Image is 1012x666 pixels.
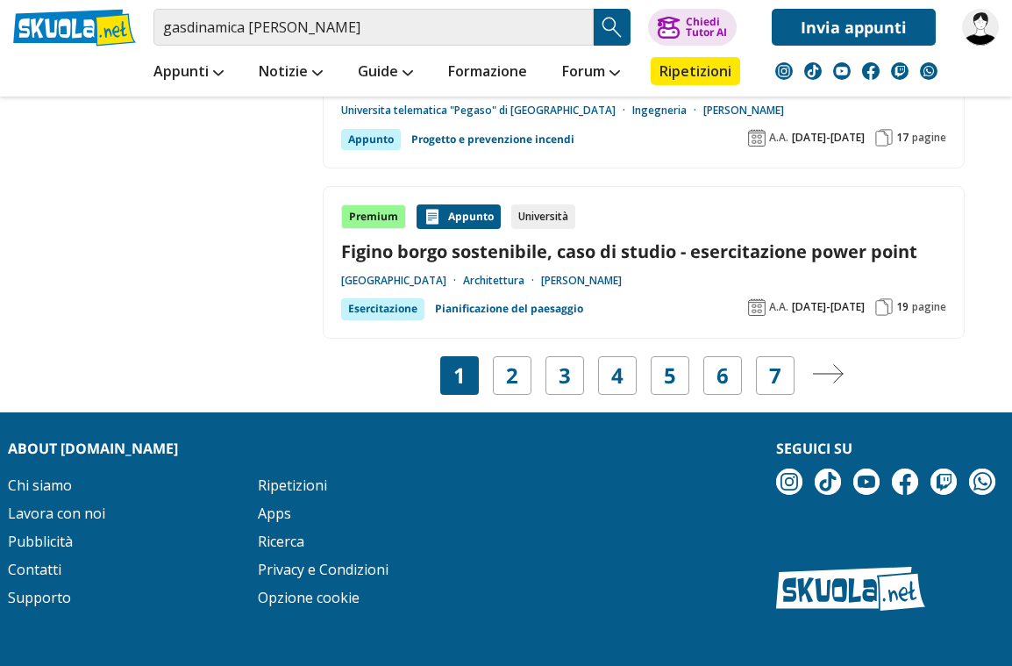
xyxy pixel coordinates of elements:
span: A.A. [769,300,788,314]
span: pagine [912,300,946,314]
img: Anno accademico [748,298,766,316]
span: [DATE]-[DATE] [792,300,865,314]
img: tiktok [815,469,841,495]
a: [PERSON_NAME] [703,104,784,118]
span: 17 [896,131,909,145]
img: tiktok [804,62,822,80]
img: facebook [862,62,880,80]
a: Ricerca [258,532,304,551]
img: Pagine [875,298,893,316]
a: Formazione [444,57,531,89]
button: Search Button [594,9,631,46]
a: Universita telematica "Pegaso" di [GEOGRAPHIC_DATA] [341,104,632,118]
a: Contatti [8,560,61,579]
img: twitch [930,469,957,495]
img: Cerca appunti, riassunti o versioni [599,14,625,40]
a: Forum [558,57,624,89]
a: 6 [716,363,729,388]
a: Progetto e prevenzione incendi [411,129,574,150]
a: Pagina successiva [812,363,844,388]
a: Ripetizioni [651,57,740,85]
a: 5 [664,363,676,388]
span: 1 [453,363,466,388]
a: Privacy e Condizioni [258,560,388,579]
a: Chi siamo [8,476,72,495]
a: [GEOGRAPHIC_DATA] [341,274,463,288]
img: WhatsApp [920,62,937,80]
span: [DATE]-[DATE] [792,131,865,145]
div: Appunto [417,204,501,229]
div: Esercitazione [341,298,424,319]
a: Pianificazione del paesaggio [435,298,583,319]
div: Chiedi Tutor AI [686,17,727,38]
strong: About [DOMAIN_NAME] [8,439,178,458]
input: Cerca appunti, riassunti o versioni [153,9,594,46]
img: youtube [833,62,851,80]
nav: Navigazione pagine [323,356,965,395]
a: 7 [769,363,781,388]
a: 2 [506,363,518,388]
img: WhatsApp [969,469,995,495]
a: Notizie [254,57,327,89]
a: Lavora con noi [8,504,105,523]
div: Appunto [341,129,401,150]
button: ChiediTutor AI [648,9,737,46]
img: facebook [892,469,918,495]
img: Appunti contenuto [424,208,441,226]
a: Ripetizioni [258,476,327,495]
a: Apps [258,504,291,523]
div: Università [511,204,575,229]
a: Invia appunti [772,9,936,46]
span: 19 [896,300,909,314]
a: Appunti [149,57,228,89]
a: 3 [559,363,571,388]
img: instagram [776,469,802,495]
a: 4 [611,363,624,388]
img: Pagina successiva [812,364,844,383]
img: Pagine [875,129,893,147]
img: simonesolitro97 [962,9,999,46]
span: A.A. [769,131,788,145]
img: instagram [775,62,793,80]
div: Premium [341,204,406,229]
a: Pubblicità [8,532,73,551]
span: pagine [912,131,946,145]
img: Skuola.net [776,567,925,611]
img: youtube [853,469,880,495]
img: twitch [891,62,909,80]
a: Ingegneria [632,104,703,118]
a: Supporto [8,588,71,607]
a: Opzione cookie [258,588,360,607]
a: Guide [353,57,417,89]
img: Anno accademico [748,129,766,147]
a: Architettura [463,274,541,288]
a: Figino borgo sostenibile, caso di studio - esercitazione power point [341,240,946,263]
a: [PERSON_NAME] [541,274,622,288]
strong: Seguici su [776,439,852,458]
